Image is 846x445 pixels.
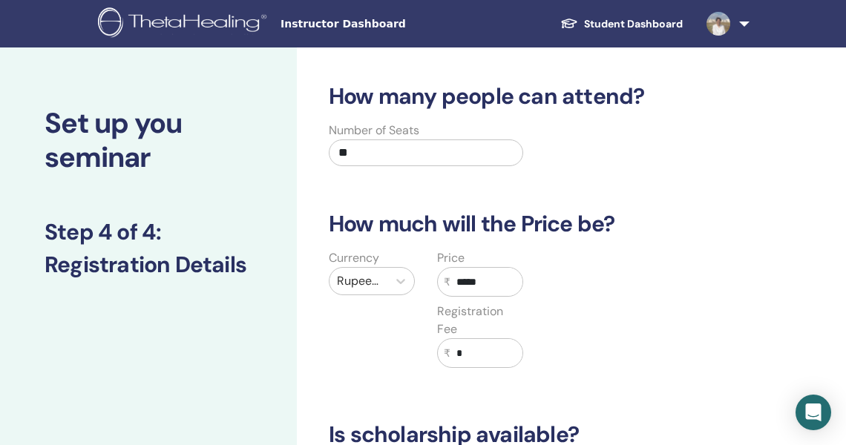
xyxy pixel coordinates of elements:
[437,249,465,267] label: Price
[796,395,831,430] div: Open Intercom Messenger
[329,122,419,139] label: Number of Seats
[444,274,450,290] span: ₹
[548,10,695,38] a: Student Dashboard
[98,7,272,41] img: logo.png
[45,107,252,174] h2: Set up you seminar
[45,251,252,278] h3: Registration Details
[281,16,503,32] span: Instructor Dashboard
[706,12,730,36] img: default.jpg
[329,249,379,267] label: Currency
[444,346,450,361] span: ₹
[560,17,578,30] img: graduation-cap-white.svg
[320,211,771,237] h3: How much will the Price be?
[45,219,252,245] h3: Step 4 of 4 :
[437,303,523,338] label: Registration Fee
[320,83,771,110] h3: How many people can attend?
